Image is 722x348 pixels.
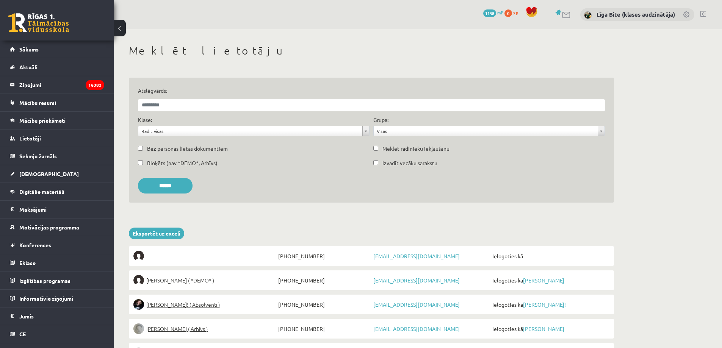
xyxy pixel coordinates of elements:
a: 0 xp [504,9,522,16]
a: Mācību priekšmeti [10,112,104,129]
span: [DEMOGRAPHIC_DATA] [19,170,79,177]
a: Sākums [10,41,104,58]
a: [PERSON_NAME] ( Arhīvs ) [133,323,276,334]
label: Bez personas lietas dokumentiem [147,145,228,153]
h1: Meklēt lietotāju [129,44,614,57]
a: Izglītības programas [10,272,104,289]
i: 16383 [86,80,104,90]
span: Rādīt visas [141,126,359,136]
a: [EMAIL_ADDRESS][DOMAIN_NAME] [373,253,460,259]
a: [PERSON_NAME] [523,325,564,332]
a: [EMAIL_ADDRESS][DOMAIN_NAME] [373,325,460,332]
span: Aktuāli [19,64,38,70]
label: Grupa: [373,116,388,124]
span: xp [513,9,518,16]
a: Aktuāli [10,58,104,76]
a: [PERSON_NAME]! [523,301,566,308]
a: Jumis [10,307,104,325]
span: 1138 [483,9,496,17]
a: [DEMOGRAPHIC_DATA] [10,165,104,183]
a: Eksportēt uz exceli [129,228,184,239]
a: Lietotāji [10,130,104,147]
a: [PERSON_NAME]! ( Absolventi ) [133,299,276,310]
span: Visas [377,126,595,136]
a: [PERSON_NAME] [523,277,564,284]
a: Informatīvie ziņojumi [10,290,104,307]
span: Ielogoties kā [490,275,609,286]
img: Elīna Elizabete Ancveriņa [133,275,144,286]
span: Informatīvie ziņojumi [19,295,73,302]
label: Izvadīt vecāku sarakstu [382,159,437,167]
span: [PHONE_NUMBER] [276,299,371,310]
span: mP [497,9,503,16]
span: [PERSON_NAME]! ( Absolventi ) [146,299,220,310]
a: Līga Bite (klases audzinātāja) [597,11,675,18]
a: [EMAIL_ADDRESS][DOMAIN_NAME] [373,277,460,284]
span: [PERSON_NAME] ( Arhīvs ) [146,323,208,334]
a: Rādīt visas [138,126,369,136]
span: [PHONE_NUMBER] [276,275,371,286]
a: Eklase [10,254,104,272]
img: Lelde Braune [133,323,144,334]
span: Izglītības programas [19,277,70,284]
span: Mācību resursi [19,99,56,106]
img: Līga Bite (klases audzinātāja) [584,11,592,19]
span: 0 [504,9,512,17]
span: Lietotāji [19,135,41,142]
a: 1138 mP [483,9,503,16]
a: Visas [374,126,605,136]
span: Ielogoties kā [490,299,609,310]
label: Meklēt radinieku iekļaušanu [382,145,449,153]
a: Maksājumi [10,201,104,218]
a: Rīgas 1. Tālmācības vidusskola [8,13,69,32]
a: Motivācijas programma [10,218,104,236]
span: Jumis [19,313,34,320]
span: Digitālie materiāli [19,188,64,195]
span: Sekmju žurnāls [19,153,57,159]
span: Ielogoties kā [490,251,609,261]
a: CE [10,325,104,343]
span: Eklase [19,259,36,266]
span: [PHONE_NUMBER] [276,251,371,261]
span: Konferences [19,242,51,248]
span: CE [19,331,26,337]
span: [PERSON_NAME] ( *DEMO* ) [146,275,214,286]
a: Konferences [10,236,104,254]
a: Digitālie materiāli [10,183,104,200]
a: [PERSON_NAME] ( *DEMO* ) [133,275,276,286]
span: Mācību priekšmeti [19,117,66,124]
label: Klase: [138,116,152,124]
a: Mācību resursi [10,94,104,111]
label: Bloķēts (nav *DEMO*, Arhīvs) [147,159,218,167]
a: Ziņojumi16383 [10,76,104,94]
a: Sekmju žurnāls [10,147,104,165]
legend: Ziņojumi [19,76,104,94]
span: Ielogoties kā [490,323,609,334]
span: Sākums [19,46,39,53]
a: [EMAIL_ADDRESS][DOMAIN_NAME] [373,301,460,308]
legend: Maksājumi [19,201,104,218]
img: Sofija Anrio-Karlauska! [133,299,144,310]
label: Atslēgvārds: [138,87,605,95]
span: Motivācijas programma [19,224,79,231]
span: [PHONE_NUMBER] [276,323,371,334]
